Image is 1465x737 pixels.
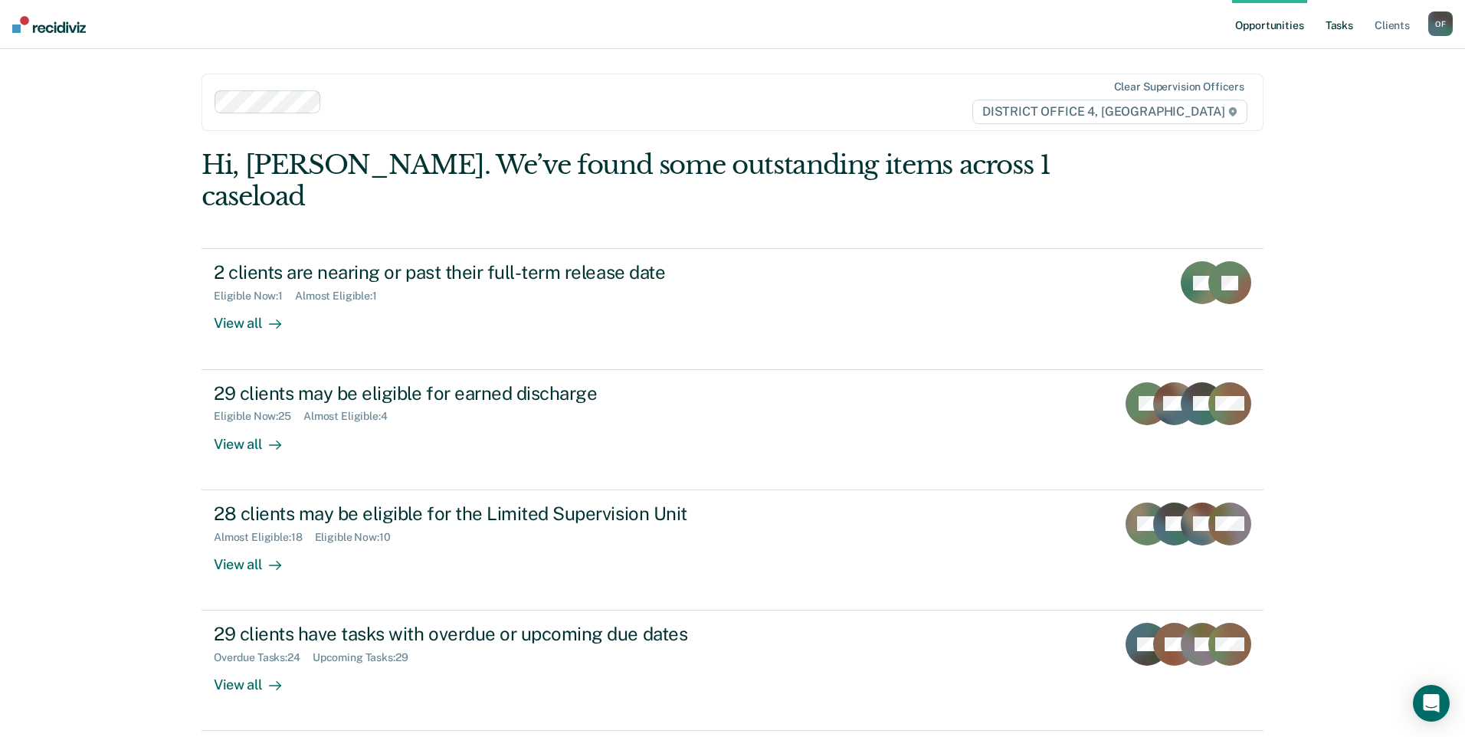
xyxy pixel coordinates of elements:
div: O F [1428,11,1453,36]
div: Almost Eligible : 1 [295,290,389,303]
div: Almost Eligible : 18 [214,531,315,544]
div: Eligible Now : 1 [214,290,295,303]
div: Eligible Now : 10 [315,531,403,544]
div: Almost Eligible : 4 [303,410,400,423]
div: Eligible Now : 25 [214,410,303,423]
div: Overdue Tasks : 24 [214,651,313,664]
button: OF [1428,11,1453,36]
div: 28 clients may be eligible for the Limited Supervision Unit [214,503,752,525]
div: 29 clients have tasks with overdue or upcoming due dates [214,623,752,645]
div: Clear supervision officers [1114,80,1244,93]
div: Upcoming Tasks : 29 [313,651,421,664]
a: 29 clients have tasks with overdue or upcoming due datesOverdue Tasks:24Upcoming Tasks:29View all [202,611,1263,731]
span: DISTRICT OFFICE 4, [GEOGRAPHIC_DATA] [972,100,1247,124]
div: Open Intercom Messenger [1413,685,1450,722]
div: 29 clients may be eligible for earned discharge [214,382,752,405]
div: View all [214,423,300,453]
a: 2 clients are nearing or past their full-term release dateEligible Now:1Almost Eligible:1View all [202,248,1263,369]
div: View all [214,543,300,573]
div: View all [214,664,300,694]
div: Hi, [PERSON_NAME]. We’ve found some outstanding items across 1 caseload [202,149,1051,212]
a: 28 clients may be eligible for the Limited Supervision UnitAlmost Eligible:18Eligible Now:10View all [202,490,1263,611]
div: 2 clients are nearing or past their full-term release date [214,261,752,283]
img: Recidiviz [12,16,86,33]
div: View all [214,303,300,332]
a: 29 clients may be eligible for earned dischargeEligible Now:25Almost Eligible:4View all [202,370,1263,490]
